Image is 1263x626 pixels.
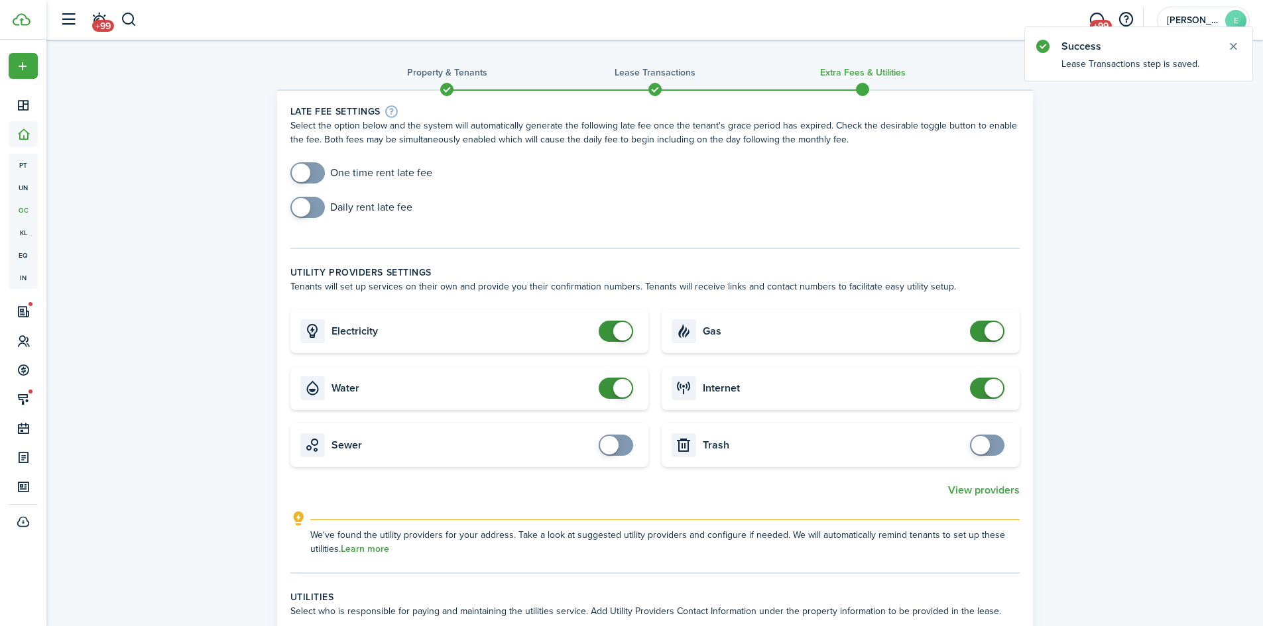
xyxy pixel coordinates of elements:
avatar-text: E [1225,10,1246,31]
a: pt [9,154,38,176]
img: TenantCloud [13,13,30,26]
a: Notifications [86,3,111,37]
a: un [9,176,38,199]
h3: Lease Transactions [615,66,695,79]
wizard-step-header-title: Utilities [290,590,1020,604]
card-title: Water [331,382,592,394]
card-title: Internet [703,382,963,394]
a: oc [9,199,38,221]
span: +99 [1090,20,1112,32]
card-title: Electricity [331,325,592,337]
h3: Extra fees & Utilities [820,66,906,79]
a: eq [9,244,38,266]
button: Open resource center [1114,9,1137,31]
wizard-step-header-description: Tenants will set up services on their own and provide you their confirmation numbers. Tenants wil... [290,280,1020,293]
span: +99 [92,20,114,32]
button: Close notify [1224,37,1242,56]
notify-title: Success [1061,38,1214,54]
wizard-step-header-description: Select the option below and the system will automatically generate the following late fee once th... [290,119,1020,146]
button: Search [121,9,137,31]
button: View providers [948,484,1020,496]
card-title: Trash [703,439,963,451]
wizard-step-header-title: Utility providers settings [290,266,1020,280]
wizard-step-header-description: Select who is responsible for paying and maintaining the utilities service. Add Utility Providers... [290,604,1020,618]
button: Open sidebar [56,7,81,32]
a: in [9,266,38,289]
i: outline [290,511,307,527]
button: Open menu [9,53,38,79]
card-title: Gas [703,325,963,337]
card-title: Sewer [331,439,592,451]
a: Learn more [341,544,389,554]
a: kl [9,221,38,244]
wizard-step-header-title: Late fee settings [290,104,1020,119]
span: Elida [1167,16,1220,25]
explanation-description: We've found the utility providers for your address. Take a look at suggested utility providers an... [310,528,1020,556]
notify-body: Lease Transactions step is saved. [1025,57,1252,81]
a: Messaging [1084,3,1109,37]
h3: Property & Tenants [407,66,487,79]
